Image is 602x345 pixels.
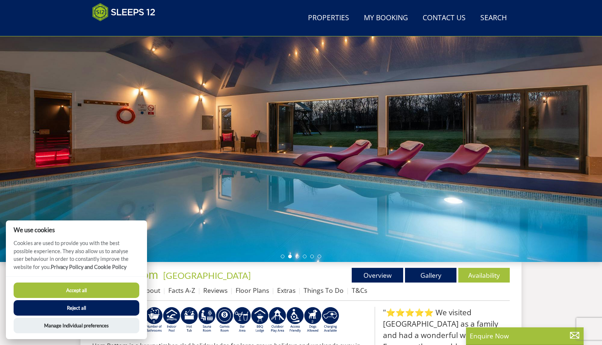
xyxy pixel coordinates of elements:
[277,286,295,295] a: Extras
[233,307,251,333] img: AD_4nXeUnLxUhQNc083Qf4a-s6eVLjX_ttZlBxbnREhztiZs1eT9moZ8e5Fzbx9LK6K9BfRdyv0AlCtKptkJvtknTFvAhI3RM...
[6,239,147,276] p: Cookies are used to provide you with the best possible experience. They also allow us to analyse ...
[458,268,510,283] a: Availability
[304,307,322,333] img: AD_4nXe7_8LrJK20fD9VNWAdfykBvHkWcczWBt5QOadXbvIwJqtaRaRf-iI0SeDpMmH1MdC9T1Vy22FMXzzjMAvSuTB5cJ7z5...
[477,10,510,26] a: Search
[305,10,352,26] a: Properties
[203,286,227,295] a: Reviews
[145,307,163,333] img: AD_4nXdmwCQHKAiIjYDk_1Dhq-AxX3fyYPYaVgX942qJE-Y7he54gqc0ybrIGUg6Qr_QjHGl2FltMhH_4pZtc0qV7daYRc31h...
[352,286,367,295] a: T&Cs
[251,307,269,333] img: AD_4nXfdu1WaBqbCvRx5dFd3XGC71CFesPHPPZknGuZzXQvBzugmLudJYyY22b9IpSVlKbnRjXo7AJLKEyhYodtd_Fvedgm5q...
[269,307,286,333] img: AD_4nXfjdDqPkGBf7Vpi6H87bmAUe5GYCbodrAbU4sf37YN55BCjSXGx5ZgBV7Vb9EJZsXiNVuyAiuJUB3WVt-w9eJ0vaBcHg...
[322,307,339,333] img: AD_4nXcnT2OPG21WxYUhsl9q61n1KejP7Pk9ESVM9x9VetD-X_UXXoxAKaMRZGYNcSGiAsmGyKm0QlThER1osyFXNLmuYOVBV...
[142,286,160,295] a: About
[6,226,147,233] h2: We use cookies
[14,318,139,333] button: Manage Individual preferences
[304,286,344,295] a: Things To Do
[163,270,251,281] a: [GEOGRAPHIC_DATA]
[180,307,198,333] img: AD_4nXcpX5uDwed6-YChlrI2BYOgXwgg3aqYHOhRm0XfZB-YtQW2NrmeCr45vGAfVKUq4uWnc59ZmEsEzoF5o39EWARlT1ewO...
[51,264,126,270] a: Privacy Policy and Cookie Policy
[470,331,580,341] p: Enquire Now
[216,307,233,333] img: AD_4nXdrZMsjcYNLGsKuA84hRzvIbesVCpXJ0qqnwZoX5ch9Zjv73tWe4fnFRs2gJ9dSiUubhZXckSJX_mqrZBmYExREIfryF...
[286,307,304,333] img: AD_4nXe3VD57-M2p5iq4fHgs6WJFzKj8B0b3RcPFe5LKK9rgeZlFmFoaMJPsJOOJzc7Q6RMFEqsjIZ5qfEJu1txG3QLmI_2ZW...
[361,10,411,26] a: My Booking
[89,26,166,32] iframe: Customer reviews powered by Trustpilot
[405,268,456,283] a: Gallery
[198,307,216,333] img: AD_4nXdjbGEeivCGLLmyT_JEP7bTfXsjgyLfnLszUAQeQ4RcokDYHVBt5R8-zTDbAVICNoGv1Dwc3nsbUb1qR6CAkrbZUeZBN...
[236,286,269,295] a: Floor Plans
[14,283,139,298] button: Accept all
[160,270,251,281] span: -
[163,307,180,333] img: AD_4nXei2dp4L7_L8OvME76Xy1PUX32_NMHbHVSts-g-ZAVb8bILrMcUKZI2vRNdEqfWP017x6NFeUMZMqnp0JYknAB97-jDN...
[352,268,403,283] a: Overview
[168,286,195,295] a: Facts A-Z
[420,10,469,26] a: Contact Us
[14,300,139,316] button: Reject all
[92,3,155,21] img: Sleeps 12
